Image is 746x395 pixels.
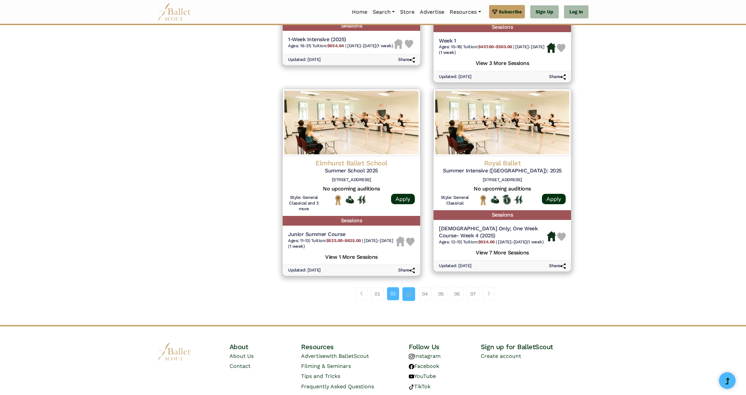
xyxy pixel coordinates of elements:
span: Ages: 11-13 [288,238,309,243]
a: 05 [435,287,447,301]
h6: Updated: [DATE] [439,263,472,269]
a: Log In [564,5,588,19]
a: Instagram [409,353,441,359]
a: 03 [402,287,415,301]
a: TikTok [409,383,431,390]
h6: Updated: [DATE] [288,57,321,63]
a: YouTube [409,373,436,379]
h6: | | [288,238,396,249]
h6: Share [549,263,566,269]
span: Ages: 12-13 [439,239,461,244]
h5: Sessions [434,22,571,32]
h5: View 7 More Sessions [439,248,566,256]
h5: [DEMOGRAPHIC_DATA] Only; One Week Course- Week 4 (2025) [439,225,547,239]
a: Home [349,5,370,19]
img: gem.svg [492,8,497,15]
a: Contact [229,363,251,369]
img: instagram logo [409,354,414,359]
h6: [STREET_ADDRESS] [439,177,566,183]
span: [DATE]-[DATE] (1 week) [288,238,393,249]
img: National [479,195,487,205]
h5: Summer School 2025 [288,167,415,174]
h5: 1-Week Intensive (2025) [288,36,393,43]
h4: Resources [301,342,409,351]
h4: Follow Us [409,342,481,351]
img: Housing Available [547,231,556,241]
img: tiktok logo [409,384,414,390]
a: About Us [229,353,254,359]
span: [DATE]-[DATE] (1 week) [439,44,544,55]
img: National [334,195,342,205]
a: 06 [451,287,463,301]
h5: View 1 More Sessions [288,252,415,261]
a: Frequently Asked Questions [301,383,374,390]
a: Advertise [417,5,447,19]
img: Logo [434,89,571,156]
a: Filming & Seminars [301,363,351,369]
h6: Share [398,267,415,273]
b: $533.00-$625.00 [326,238,361,243]
h4: Sign up for BalletScout [481,342,588,351]
img: logo [158,342,191,361]
b: $654.04 [327,43,344,48]
img: facebook logo [409,364,414,369]
h6: Updated: [DATE] [288,267,321,273]
span: Ages: 16-21 [288,43,310,48]
h5: No upcoming auditions [288,185,415,192]
a: Apply [391,194,415,204]
a: Apply [542,194,566,204]
a: Tips and Tricks [301,373,340,379]
h5: View 3 More Sessions [439,58,566,67]
img: Heart [557,44,565,52]
h5: Sessions [434,210,571,220]
h6: | | [439,239,547,245]
img: Housing Available [547,43,556,53]
img: Housing Unavailable [394,39,403,49]
img: Heart [557,233,566,241]
h6: Style: General Classical [439,195,471,206]
img: youtube logo [409,374,414,379]
span: Tuition: [311,238,362,243]
h6: Style: General Classical and 3 more [288,195,320,212]
h4: About [229,342,301,351]
img: Heart [406,238,414,246]
nav: Page navigation example [356,287,498,301]
img: In Person [357,195,366,204]
h4: Elmhurst Ballet School [288,159,415,167]
span: Ages: 10-18 [439,44,461,49]
img: Housing Unavailable [396,236,405,246]
span: [DATE]-[DATE] (1 week) [347,43,393,48]
img: Heart [405,40,413,48]
a: Search [370,5,397,19]
h5: Week 1 [439,37,547,45]
span: Tuition: [463,44,514,49]
span: Subscribe [499,8,522,15]
h5: Sessions [283,21,420,31]
h6: Share [549,74,566,80]
span: with BalletScout [325,353,369,359]
span: Tuition: [463,239,496,244]
h6: [STREET_ADDRESS] [288,177,415,183]
h4: Royal Ballet [439,159,566,167]
img: Offers Scholarship [502,195,511,204]
img: Logo [283,89,420,156]
a: Sign Up [530,5,559,19]
span: Tuition: [312,43,345,48]
b: $924.00 [478,239,495,244]
a: Facebook [409,363,439,369]
h6: Share [398,57,415,63]
img: Offers Financial Aid [491,196,499,203]
h6: | | [439,44,547,56]
a: 01 [371,287,384,301]
b: $457.00-$503.00 [478,44,512,49]
h5: No upcoming auditions [439,185,566,192]
img: Offers Financial Aid [346,196,354,203]
h6: Updated: [DATE] [439,74,472,80]
a: Store [397,5,417,19]
h6: | | [288,43,393,49]
a: 02 [387,287,399,300]
h5: Summer Intensive ([GEOGRAPHIC_DATA]): 2025 [439,167,566,174]
a: Advertisewith BalletScout [301,353,369,359]
span: [DATE]-[DATE] (1 week) [498,239,544,244]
